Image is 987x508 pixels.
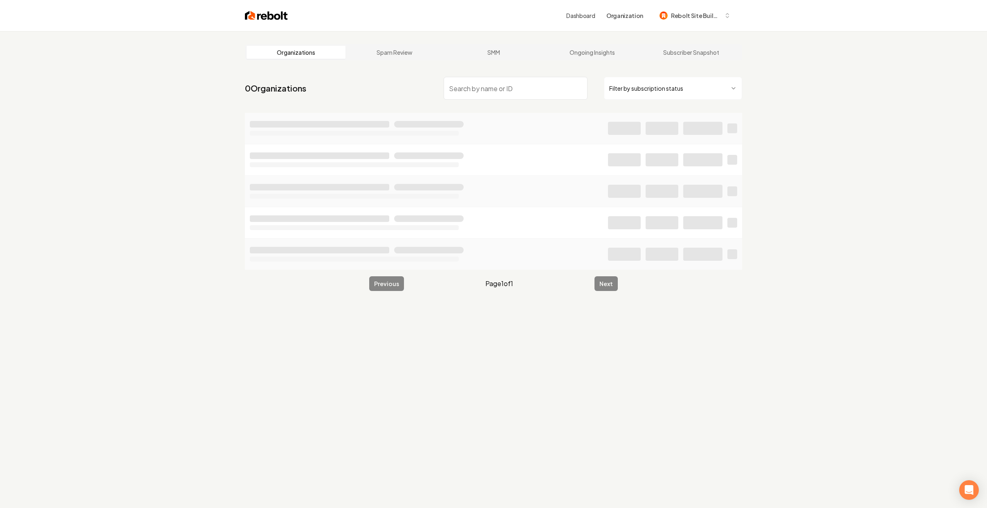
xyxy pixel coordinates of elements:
span: Page 1 of 1 [485,279,513,289]
a: Dashboard [566,11,595,20]
a: SMM [444,46,543,59]
button: Organization [601,8,648,23]
a: 0Organizations [245,83,306,94]
a: Spam Review [345,46,444,59]
a: Subscriber Snapshot [642,46,740,59]
img: Rebolt Site Builder [659,11,668,20]
div: Open Intercom Messenger [959,480,979,500]
span: Rebolt Site Builder [671,11,721,20]
a: Ongoing Insights [543,46,642,59]
input: Search by name or ID [444,77,588,100]
a: Organizations [247,46,345,59]
img: Rebolt Logo [245,10,288,21]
